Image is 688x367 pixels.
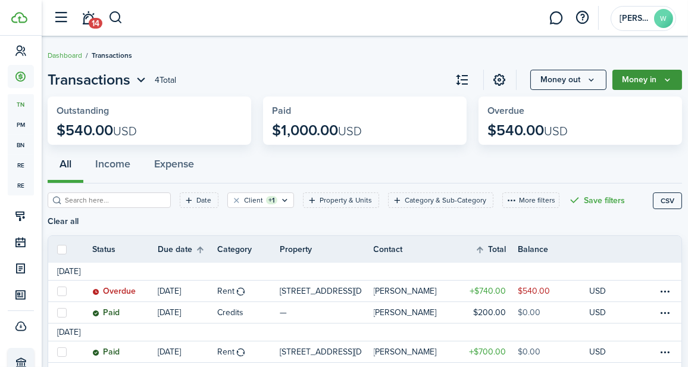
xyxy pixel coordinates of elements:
p: $540.00 [57,122,137,139]
filter-tag: Open filter [227,192,294,208]
input: Search here... [62,195,167,206]
table-info-title: Rent [217,285,234,297]
table-amount-description: $0.00 [518,306,540,319]
a: [DATE] [158,341,217,362]
a: [PERSON_NAME] [374,281,447,301]
p: USD [589,285,606,297]
p: [DATE] [158,306,181,319]
a: [DATE] [158,281,217,301]
a: $0.00 [518,341,589,362]
a: Messaging [545,3,568,33]
a: [STREET_ADDRESS][DEMOGRAPHIC_DATA] [280,341,374,362]
table-amount-title: $700.00 [469,346,506,358]
button: Save filters [568,192,625,208]
button: Open menu [530,70,606,90]
th: Sort [158,242,217,257]
span: 14 [89,18,102,29]
a: tn [8,94,34,114]
a: Paid [92,341,158,362]
button: Transactions [48,69,149,91]
th: Sort [475,242,518,257]
img: TenantCloud [11,12,27,23]
a: USD [589,302,622,323]
filter-tag: Open filter [388,192,493,208]
a: Credits [217,302,280,323]
button: Money out [530,70,606,90]
table-profile-info-text: [PERSON_NAME] [374,308,437,318]
button: Expense [142,148,206,183]
span: William [620,14,649,23]
widget-stats-title: Overdue [487,105,673,116]
table-amount-description: $540.00 [518,285,550,297]
p: $1,000.00 [272,122,362,139]
table-info-title: Rent [217,346,234,358]
button: More filters [502,192,559,208]
a: bn [8,135,34,155]
a: Paid [92,302,158,323]
widget-stats-title: Outstanding [57,105,242,116]
filter-tag-counter: +1 [266,196,277,204]
table-amount-title: $200.00 [473,306,506,319]
p: — [280,306,287,319]
button: Money in [612,70,682,90]
a: $740.00 [446,281,518,301]
a: [PERSON_NAME] [374,341,447,362]
header-page-total: 4 Total [155,74,176,86]
status: Paid [92,308,120,318]
a: [PERSON_NAME] [374,302,447,323]
table-info-title: Credits [217,306,243,319]
p: USD [589,346,606,358]
span: Transactions [48,69,130,91]
table-profile-info-text: [PERSON_NAME] [374,287,437,296]
a: — [280,302,374,323]
a: USD [589,281,622,301]
a: re [8,155,34,175]
span: USD [113,122,137,140]
button: Open resource center [573,8,593,28]
th: Balance [518,243,589,256]
a: Rent [217,341,280,362]
p: $540.00 [487,122,568,139]
th: Contact [374,243,447,256]
span: Transactions [92,50,132,61]
button: Open menu [612,70,682,90]
a: re [8,175,34,195]
button: CSV [653,192,682,209]
a: Overdue [92,281,158,301]
p: [DATE] [158,285,181,297]
widget-stats-title: Paid [272,105,458,116]
button: Income [83,148,142,183]
th: Status [92,243,158,256]
a: $200.00 [446,302,518,323]
td: [DATE] [48,265,89,278]
filter-tag: Open filter [180,192,218,208]
button: Open menu [48,69,149,91]
th: Property [280,243,374,256]
status: Overdue [92,287,136,296]
button: Clear all [48,217,79,226]
filter-tag: Open filter [303,192,379,208]
button: Open sidebar [50,7,73,29]
filter-tag-label: Client [244,195,263,206]
table-amount-title: $740.00 [470,285,506,297]
a: pm [8,114,34,135]
table-amount-description: $0.00 [518,346,540,358]
a: USD [589,341,622,362]
a: $0.00 [518,302,589,323]
p: [STREET_ADDRESS][DEMOGRAPHIC_DATA] [280,285,362,297]
span: USD [338,122,362,140]
status: Paid [92,347,120,357]
avatar-text: W [654,9,673,28]
filter-tag-label: Date [196,195,211,206]
table-profile-info-text: [PERSON_NAME] [374,347,437,357]
a: Notifications [77,3,100,33]
p: [STREET_ADDRESS][DEMOGRAPHIC_DATA] [280,346,362,358]
a: Rent [217,281,280,301]
td: [DATE] [48,326,89,338]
